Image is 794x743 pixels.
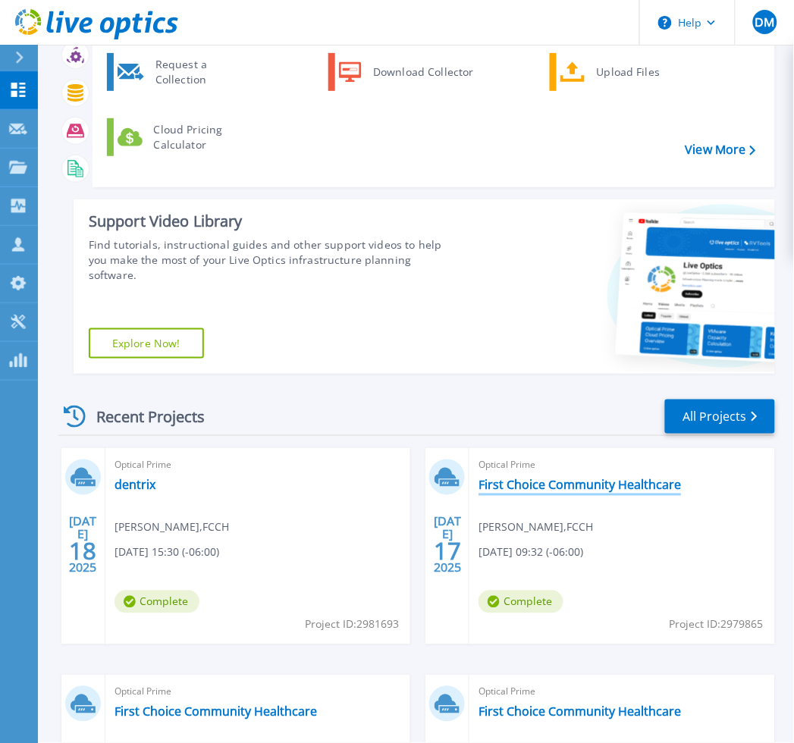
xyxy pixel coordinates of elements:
[115,684,402,701] span: Optical Prime
[115,457,402,474] span: Optical Prime
[328,53,484,91] a: Download Collector
[115,519,229,536] span: [PERSON_NAME] , FCCH
[115,544,219,561] span: [DATE] 15:30 (-06:00)
[479,704,681,719] a: First Choice Community Healthcare
[433,517,462,572] div: [DATE] 2025
[479,519,593,536] span: [PERSON_NAME] , FCCH
[479,457,766,474] span: Optical Prime
[755,16,774,28] span: DM
[305,616,399,633] span: Project ID: 2981693
[115,478,155,493] a: dentrix
[115,591,199,613] span: Complete
[686,143,756,157] a: View More
[89,237,450,283] div: Find tutorials, instructional guides and other support videos to help you make the most of your L...
[479,544,583,561] span: [DATE] 09:32 (-06:00)
[434,545,461,558] span: 17
[89,328,204,359] a: Explore Now!
[58,398,225,435] div: Recent Projects
[479,591,563,613] span: Complete
[366,57,480,87] div: Download Collector
[479,478,681,493] a: First Choice Community Healthcare
[115,704,317,719] a: First Choice Community Healthcare
[479,684,766,701] span: Optical Prime
[148,57,259,87] div: Request a Collection
[68,517,97,572] div: [DATE] 2025
[589,57,701,87] div: Upload Files
[107,53,262,91] a: Request a Collection
[665,400,775,434] a: All Projects
[670,616,764,633] span: Project ID: 2979865
[550,53,705,91] a: Upload Files
[89,212,450,231] div: Support Video Library
[107,118,262,156] a: Cloud Pricing Calculator
[146,122,259,152] div: Cloud Pricing Calculator
[69,545,96,558] span: 18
